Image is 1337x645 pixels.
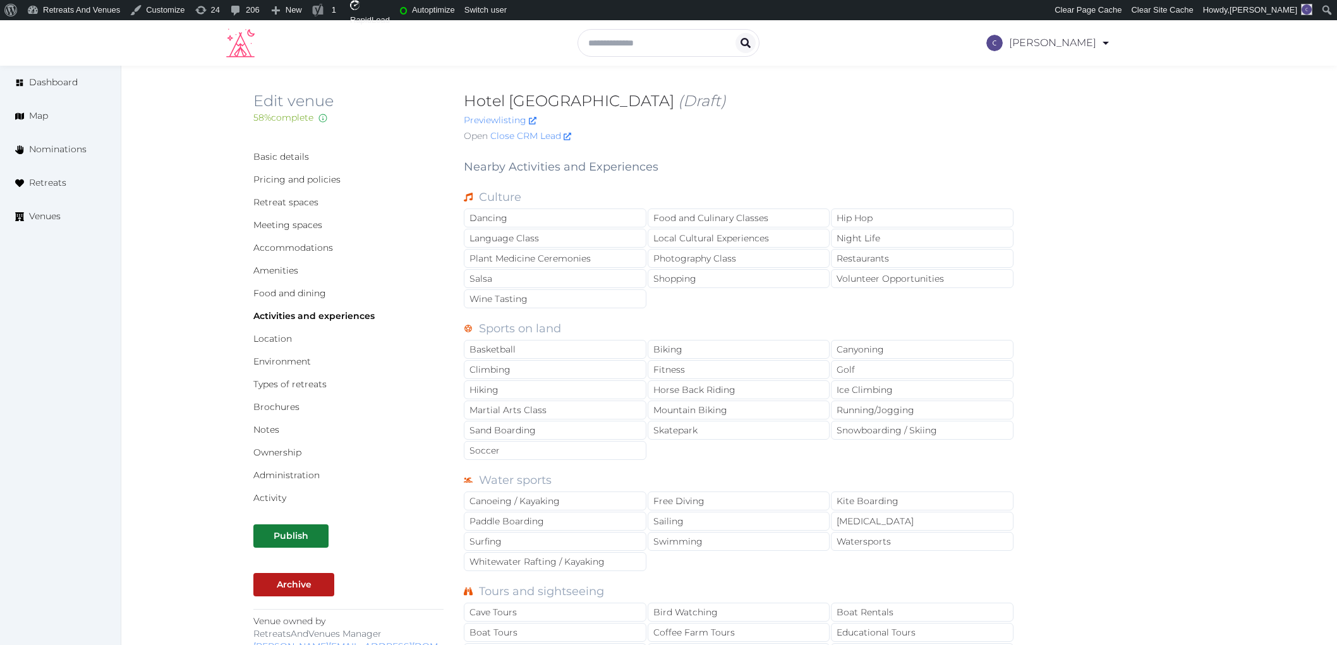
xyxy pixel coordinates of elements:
[831,491,1013,510] div: Kite Boarding
[831,340,1013,359] div: Canyoning
[253,219,322,231] a: Meeting spaces
[253,378,327,390] a: Types of retreats
[29,176,66,190] span: Retreats
[648,249,830,268] div: Photography Class
[648,421,830,440] div: Skatepark
[253,492,286,503] a: Activity
[479,582,604,603] label: Tours and sightseeing
[464,340,646,359] div: Basketball
[253,447,301,458] a: Ownership
[253,112,313,123] span: 58 % complete
[464,421,646,440] div: Sand Boarding
[464,91,1015,111] h2: Hotel [GEOGRAPHIC_DATA]
[29,210,61,223] span: Venues
[479,471,552,491] label: Water sports
[253,196,318,208] a: Retreat spaces
[831,229,1013,248] div: Night Life
[648,623,830,642] div: Coffee Farm Tours
[648,360,830,379] div: Fitness
[831,532,1013,551] div: Watersports
[29,76,78,89] span: Dashboard
[464,249,646,268] div: Plant Medicine Ceremonies
[464,552,646,571] div: Whitewater Rafting / Kayaking
[648,603,830,622] div: Bird Watching
[648,229,830,248] div: Local Cultural Experiences
[253,628,382,639] span: RetreatsAndVenues Manager
[1055,5,1122,15] span: Clear Page Cache
[464,130,488,143] span: Open
[253,151,309,162] a: Basic details
[831,380,1013,399] div: Ice Climbing
[831,623,1013,642] div: Educational Tours
[490,130,571,143] a: Close CRM Lead
[1131,5,1193,15] span: Clear Site Cache
[464,532,646,551] div: Surfing
[831,512,1013,531] div: [MEDICAL_DATA]
[253,573,334,596] button: Archive
[253,242,333,253] a: Accommodations
[464,289,646,308] div: Wine Tasting
[831,360,1013,379] div: Golf
[464,512,646,531] div: Paddle Boarding
[464,229,646,248] div: Language Class
[464,623,646,642] div: Boat Tours
[648,340,830,359] div: Biking
[831,208,1013,227] div: Hip Hop
[29,109,48,123] span: Map
[648,401,830,419] div: Mountain Biking
[253,469,320,481] a: Administration
[253,91,444,111] h2: Edit venue
[253,174,341,185] a: Pricing and policies
[464,491,646,510] div: Canoeing / Kayaking
[648,512,830,531] div: Sailing
[831,401,1013,419] div: Running/Jogging
[1230,5,1297,15] span: [PERSON_NAME]
[831,269,1013,288] div: Volunteer Opportunities
[274,529,308,543] div: Publish
[277,578,312,591] div: Archive
[648,269,830,288] div: Shopping
[648,380,830,399] div: Horse Back Riding
[253,265,298,276] a: Amenities
[648,491,830,510] div: Free Diving
[464,208,646,227] div: Dancing
[253,401,299,413] a: Brochures
[648,532,830,551] div: Swimming
[253,356,311,367] a: Environment
[464,401,646,419] div: Martial Arts Class
[831,421,1013,440] div: Snowboarding / Skiing
[986,25,1111,61] a: [PERSON_NAME]
[253,424,279,435] a: Notes
[29,143,87,156] span: Nominations
[479,320,561,340] label: Sports on land
[464,380,646,399] div: Hiking
[648,208,830,227] div: Food and Culinary Classes
[479,188,521,208] label: Culture
[464,603,646,622] div: Cave Tours
[253,333,292,344] a: Location
[831,603,1013,622] div: Boat Rentals
[464,269,646,288] div: Salsa
[253,287,326,299] a: Food and dining
[332,5,336,15] span: 1
[253,524,329,548] button: Publish
[464,114,536,126] a: Previewlisting
[464,360,646,379] div: Climbing
[464,441,646,460] div: Soccer
[253,310,375,322] a: Activities and experiences
[464,158,658,176] label: Nearby Activities and Experiences
[678,92,726,110] span: (Draft)
[831,249,1013,268] div: Restaurants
